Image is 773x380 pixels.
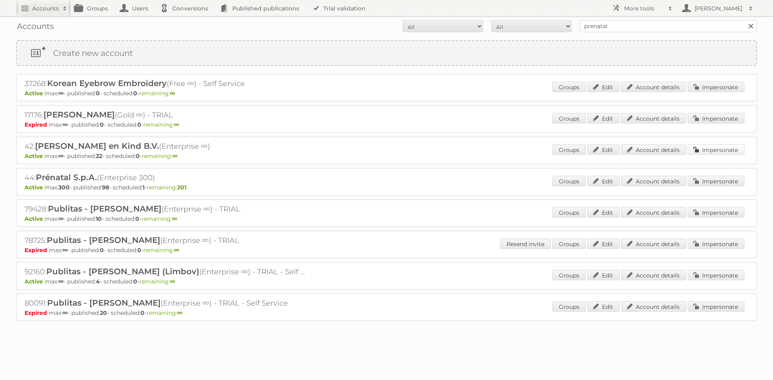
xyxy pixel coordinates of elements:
[587,144,620,155] a: Edit
[25,141,306,152] h2: 42: (Enterprise ∞)
[25,90,45,97] span: Active
[32,4,59,12] h2: Accounts
[25,246,748,254] p: max: - published: - scheduled: -
[621,113,686,123] a: Account details
[688,176,744,186] a: Impersonate
[100,246,104,254] strong: 0
[587,82,620,92] a: Edit
[587,113,620,123] a: Edit
[100,121,104,128] strong: 0
[147,309,182,316] span: remaining:
[96,90,100,97] strong: 0
[174,246,179,254] strong: ∞
[25,78,306,89] h2: 37268: (Free ∞) - Self Service
[100,309,107,316] strong: 20
[25,309,49,316] span: Expired
[142,152,178,160] span: remaining:
[62,121,68,128] strong: ∞
[172,215,177,222] strong: ∞
[621,82,686,92] a: Account details
[552,301,586,312] a: Groups
[133,90,137,97] strong: 0
[139,278,175,285] span: remaining:
[25,235,306,246] h2: 78725: (Enterprise ∞) - TRIAL
[139,90,175,97] span: remaining:
[25,215,748,222] p: max: - published: - scheduled: -
[25,184,748,191] p: max: - published: - scheduled: -
[25,173,306,183] h2: 44: (Enterprise 300)
[58,90,64,97] strong: ∞
[688,207,744,218] a: Impersonate
[133,278,137,285] strong: 0
[552,113,586,123] a: Groups
[58,184,70,191] strong: 300
[688,113,744,123] a: Impersonate
[25,152,45,160] span: Active
[587,270,620,280] a: Edit
[96,278,100,285] strong: 4
[17,41,756,65] a: Create new account
[137,246,141,254] strong: 0
[177,184,186,191] strong: 201
[552,270,586,280] a: Groups
[48,204,161,214] span: Publitas - [PERSON_NAME]
[58,215,64,222] strong: ∞
[621,301,686,312] a: Account details
[96,152,102,160] strong: 22
[621,238,686,249] a: Account details
[170,90,175,97] strong: ∞
[141,215,177,222] span: remaining:
[96,215,102,222] strong: 10
[25,204,306,214] h2: 79428: (Enterprise ∞) - TRIAL
[177,309,182,316] strong: ∞
[25,90,748,97] p: max: - published: - scheduled: -
[25,278,45,285] span: Active
[621,270,686,280] a: Account details
[621,144,686,155] a: Account details
[688,270,744,280] a: Impersonate
[692,4,745,12] h2: [PERSON_NAME]
[143,246,179,254] span: remaining:
[174,121,179,128] strong: ∞
[47,235,160,245] span: Publitas - [PERSON_NAME]
[58,152,64,160] strong: ∞
[25,110,306,120] h2: 17176: (Gold ∞) - TRIAL
[552,176,586,186] a: Groups
[58,278,64,285] strong: ∞
[552,82,586,92] a: Groups
[25,298,306,308] h2: 80091: (Enterprise ∞) - TRIAL - Self Service
[688,82,744,92] a: Impersonate
[62,246,68,254] strong: ∞
[143,121,179,128] span: remaining:
[36,173,97,182] span: Prénatal S.p.A.
[25,215,45,222] span: Active
[500,238,551,249] a: Resend invite
[25,278,748,285] p: max: - published: - scheduled: -
[688,238,744,249] a: Impersonate
[25,121,49,128] span: Expired
[25,309,748,316] p: max: - published: - scheduled: -
[587,301,620,312] a: Edit
[136,152,140,160] strong: 0
[47,78,167,88] span: Korean Eyebrow Embroidery
[621,207,686,218] a: Account details
[25,267,306,277] h2: 92160: (Enterprise ∞) - TRIAL - Self Service
[624,4,664,12] h2: More tools
[25,184,45,191] span: Active
[135,215,139,222] strong: 0
[141,309,145,316] strong: 0
[621,176,686,186] a: Account details
[170,278,175,285] strong: ∞
[47,298,161,308] span: Publitas - [PERSON_NAME]
[43,110,115,119] span: [PERSON_NAME]
[587,207,620,218] a: Edit
[143,184,145,191] strong: 1
[587,176,620,186] a: Edit
[62,309,68,316] strong: ∞
[25,121,748,128] p: max: - published: - scheduled: -
[587,238,620,249] a: Edit
[688,144,744,155] a: Impersonate
[552,238,586,249] a: Groups
[552,207,586,218] a: Groups
[35,141,159,151] span: [PERSON_NAME] en Kind B.V.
